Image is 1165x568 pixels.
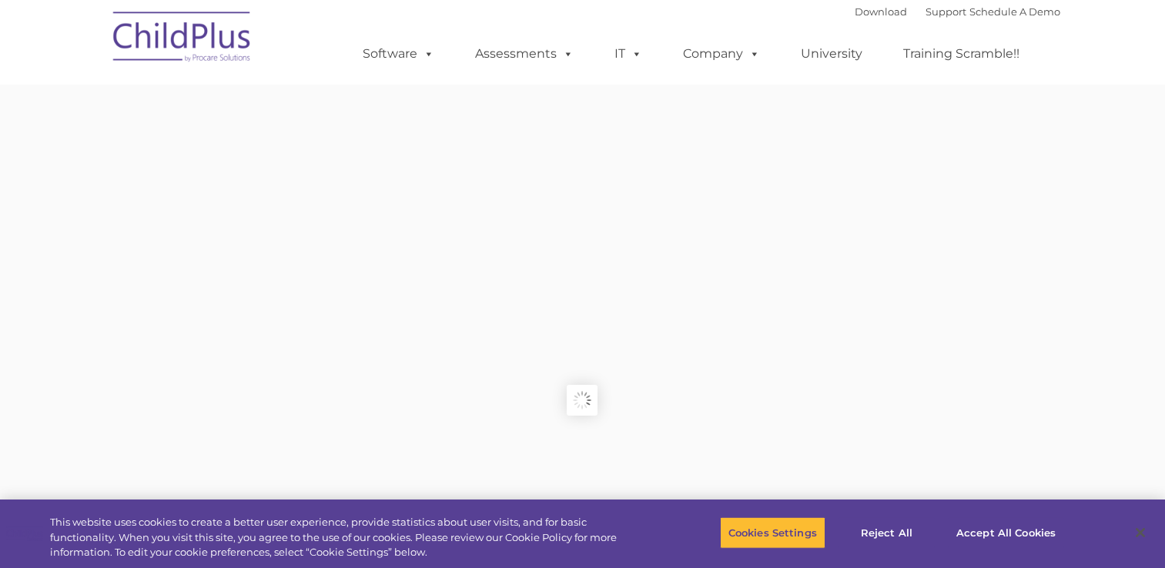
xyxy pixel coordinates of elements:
[888,38,1035,69] a: Training Scramble!!
[969,5,1060,18] a: Schedule A Demo
[599,38,658,69] a: IT
[948,516,1064,549] button: Accept All Cookies
[785,38,878,69] a: University
[347,38,450,69] a: Software
[50,515,641,560] div: This website uses cookies to create a better user experience, provide statistics about user visit...
[839,516,935,549] button: Reject All
[855,5,907,18] a: Download
[855,5,1060,18] font: |
[926,5,966,18] a: Support
[1123,516,1157,550] button: Close
[105,1,259,78] img: ChildPlus by Procare Solutions
[720,516,825,549] button: Cookies Settings
[460,38,589,69] a: Assessments
[668,38,775,69] a: Company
